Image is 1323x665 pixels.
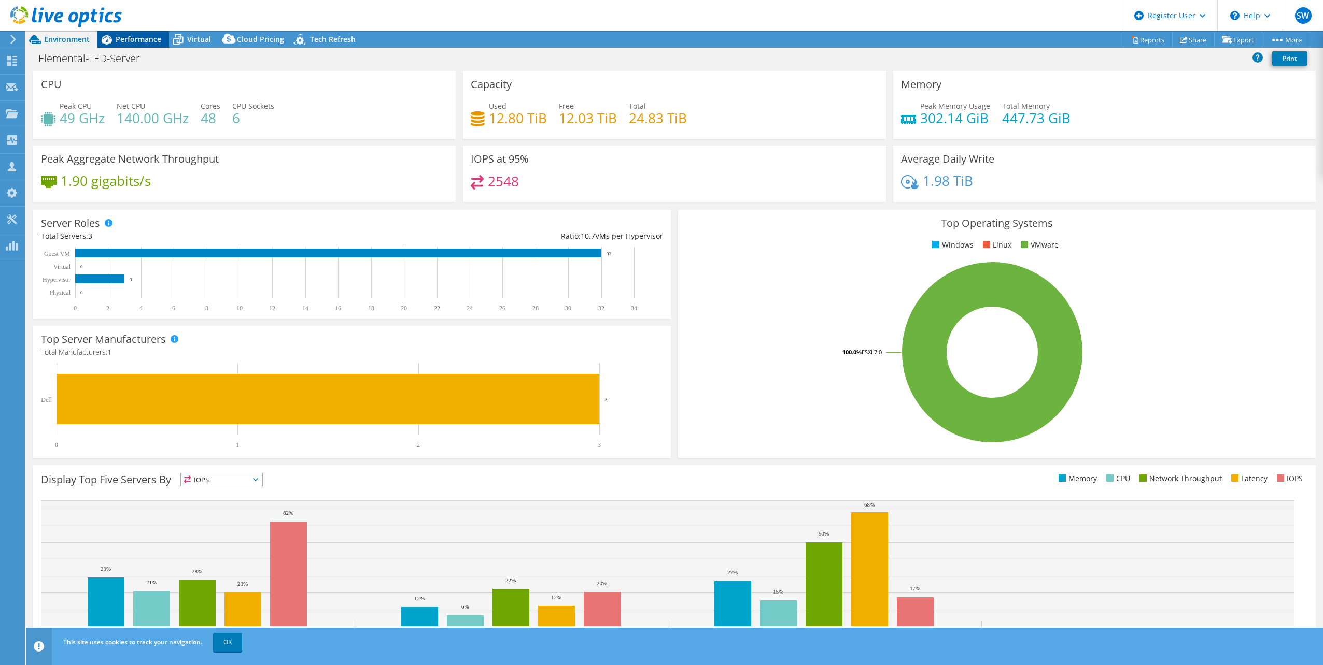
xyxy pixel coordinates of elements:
h4: 1.98 TiB [923,175,973,186]
h1: Elemental-LED-Server [34,53,156,64]
text: 21% [146,579,157,585]
text: 28% [192,568,202,574]
text: 1 [236,441,239,449]
svg: \n [1230,11,1240,20]
text: 3 [604,396,608,402]
li: CPU [1104,473,1130,484]
text: 24 [467,305,473,312]
li: IOPS [1274,473,1303,484]
text: 0 [80,264,83,269]
text: 20% [237,581,248,587]
text: 68% [864,501,875,508]
span: Cores [201,101,220,111]
a: Export [1214,32,1262,48]
a: OK [213,633,242,652]
text: 27% [727,569,738,575]
h4: 302.14 GiB [920,112,990,124]
a: Share [1172,32,1215,48]
h4: 24.83 TiB [629,112,687,124]
li: Linux [980,239,1011,251]
span: 1 [107,347,111,357]
h3: IOPS at 95% [471,153,529,165]
h4: 2548 [488,176,519,187]
h4: 6 [232,112,274,124]
h3: Average Daily Write [901,153,994,165]
span: Peak CPU [60,101,92,111]
h4: 447.73 GiB [1002,112,1071,124]
text: 0 [55,441,58,449]
span: Virtual [187,34,211,44]
span: Cloud Pricing [237,34,284,44]
h3: Peak Aggregate Network Throughput [41,153,219,165]
text: 0 [74,305,77,312]
span: 3 [88,231,92,241]
text: 8 [205,305,208,312]
text: 22 [434,305,440,312]
span: SW [1295,7,1312,24]
h4: 1.90 gigabits/s [61,175,151,186]
span: Free [559,101,574,111]
li: Memory [1056,473,1097,484]
text: 18 [368,305,374,312]
text: 2 [417,441,420,449]
text: Virtual [53,263,71,270]
span: Used [489,101,506,111]
h3: Memory [901,79,941,90]
h3: Top Operating Systems [686,218,1308,229]
h4: 140.00 GHz [117,112,189,124]
li: Network Throughput [1137,473,1222,484]
li: VMware [1018,239,1059,251]
h4: 49 GHz [60,112,105,124]
li: Latency [1229,473,1268,484]
text: Hypervisor [43,276,71,283]
text: Guest VM [44,250,70,257]
span: IOPS [181,473,262,486]
text: 2 [106,305,109,312]
text: 34 [631,305,637,312]
text: 14 [302,305,308,312]
text: Dell [41,396,52,403]
text: 12 [269,305,275,312]
text: 12% [414,595,425,601]
text: 28 [532,305,539,312]
text: 4 [139,305,143,312]
text: 17% [910,585,920,591]
text: 10 [236,305,243,312]
span: This site uses cookies to track your navigation. [63,638,202,646]
text: 22% [505,577,516,583]
text: 32 [598,305,604,312]
span: Environment [44,34,90,44]
text: 15% [773,588,783,595]
span: Tech Refresh [310,34,356,44]
a: More [1262,32,1310,48]
text: 20 [401,305,407,312]
h4: Total Manufacturers: [41,346,663,358]
text: 30 [565,305,571,312]
text: 32 [607,251,611,256]
text: 3 [130,277,132,282]
text: 12% [551,594,561,600]
div: Ratio: VMs per Hypervisor [352,230,663,242]
span: 10.7 [581,231,595,241]
div: Total Servers: [41,230,352,242]
span: Total Memory [1002,101,1050,111]
text: 6 [172,305,175,312]
a: Print [1272,51,1307,66]
tspan: ESXi 7.0 [862,348,882,356]
a: Reports [1123,32,1173,48]
text: 16 [335,305,341,312]
text: 26 [499,305,505,312]
span: CPU Sockets [232,101,274,111]
h3: Server Roles [41,218,100,229]
text: 0 [80,290,83,295]
span: Total [629,101,646,111]
h3: Capacity [471,79,512,90]
span: Performance [116,34,161,44]
text: 62% [283,510,293,516]
h4: 12.80 TiB [489,112,547,124]
text: Physical [49,289,71,296]
text: 3 [598,441,601,449]
h4: 48 [201,112,220,124]
tspan: 100.0% [842,348,862,356]
h4: 12.03 TiB [559,112,617,124]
